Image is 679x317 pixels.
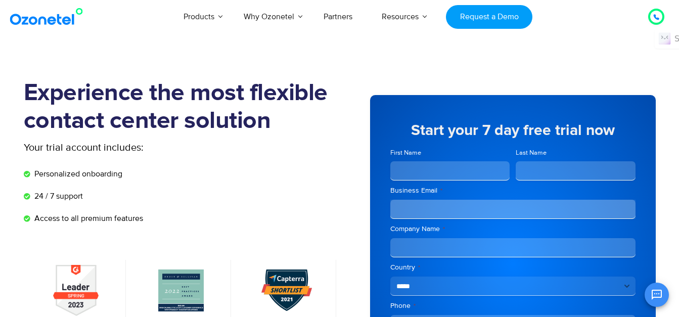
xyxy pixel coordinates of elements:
[32,168,122,180] span: Personalized onboarding
[390,186,636,196] label: Business Email
[32,212,143,224] span: Access to all premium features
[390,224,636,234] label: Company Name
[32,190,83,202] span: 24 / 7 support
[390,301,636,311] label: Phone
[446,5,532,29] a: Request a Demo
[390,262,636,273] label: Country
[24,140,264,155] p: Your trial account includes:
[390,123,636,138] h5: Start your 7 day free trial now
[390,148,510,158] label: First Name
[645,283,669,307] button: Open chat
[24,79,340,135] h1: Experience the most flexible contact center solution
[516,148,636,158] label: Last Name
